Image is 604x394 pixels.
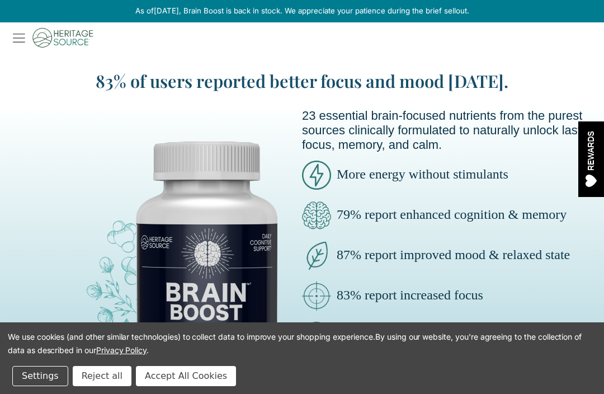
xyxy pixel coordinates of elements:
[302,161,331,190] img: brain-boost-energy.png
[302,201,604,230] p: 79% report enhanced cognition & memory
[12,366,68,386] button: Settings
[302,201,331,230] img: brain-boost-clarity.png
[302,161,604,190] p: More energy without stimulants
[302,109,604,152] p: 23 essential brain-focused nutrients from the purest sources clinically formulated to naturally u...
[302,282,604,311] p: 83% report increased focus
[136,366,236,386] button: Accept All Cookies
[302,241,331,270] img: brain-boost-natural-pure.png
[302,241,604,270] p: 87% report improved mood & relaxed state
[96,345,147,355] a: Privacy Policy
[154,6,179,15] span: [DATE]
[302,282,331,311] img: brain-boost-clinically-focus.png
[50,69,554,93] blockquote: 83% of users reported better focus and mood [DATE].
[8,332,582,355] span: We use cookies (and other similar technologies) to collect data to improve your shopping experien...
[73,366,131,386] button: Reject all
[6,22,93,53] img: Brain Boost Logo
